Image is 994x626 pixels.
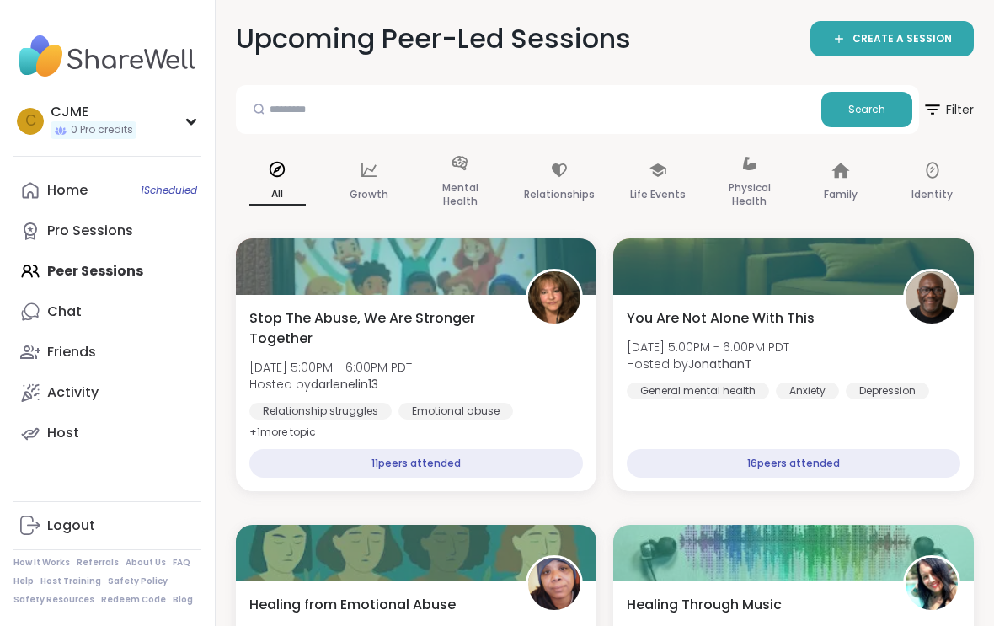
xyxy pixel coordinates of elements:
[13,292,201,332] a: Chat
[311,376,378,393] b: darlenelin13
[173,557,190,569] a: FAQ
[47,343,96,361] div: Friends
[249,376,412,393] span: Hosted by
[688,356,752,372] b: JonathanT
[101,594,166,606] a: Redeem Code
[821,92,912,127] button: Search
[77,557,119,569] a: Referrals
[398,403,513,420] div: Emotional abuse
[47,302,82,321] div: Chat
[906,558,958,610] img: Sha777
[528,271,580,324] img: darlenelin13
[721,178,778,211] p: Physical Health
[350,185,388,205] p: Growth
[249,184,306,206] p: All
[108,575,168,587] a: Safety Policy
[13,557,70,569] a: How It Works
[13,211,201,251] a: Pro Sessions
[627,449,960,478] div: 16 peers attended
[627,308,815,329] span: You Are Not Alone With This
[776,383,839,399] div: Anxiety
[47,516,95,535] div: Logout
[236,20,631,58] h2: Upcoming Peer-Led Sessions
[13,372,201,413] a: Activity
[13,594,94,606] a: Safety Resources
[524,185,595,205] p: Relationships
[627,595,782,615] span: Healing Through Music
[126,557,166,569] a: About Us
[922,89,974,130] span: Filter
[51,103,136,121] div: CJME
[852,32,952,46] span: CREATE A SESSION
[528,558,580,610] img: Coach_T
[810,21,974,56] a: CREATE A SESSION
[47,222,133,240] div: Pro Sessions
[911,185,953,205] p: Identity
[13,413,201,453] a: Host
[627,356,789,372] span: Hosted by
[627,339,789,356] span: [DATE] 5:00PM - 6:00PM PDT
[13,27,201,86] img: ShareWell Nav Logo
[173,594,193,606] a: Blog
[824,185,858,205] p: Family
[630,185,686,205] p: Life Events
[13,575,34,587] a: Help
[13,332,201,372] a: Friends
[40,575,101,587] a: Host Training
[47,383,99,402] div: Activity
[47,424,79,442] div: Host
[25,110,36,132] span: C
[249,449,583,478] div: 11 peers attended
[249,595,456,615] span: Healing from Emotional Abuse
[846,383,929,399] div: Depression
[13,170,201,211] a: Home1Scheduled
[627,383,769,399] div: General mental health
[922,85,974,134] button: Filter
[432,178,489,211] p: Mental Health
[848,102,885,117] span: Search
[13,506,201,546] a: Logout
[141,184,197,197] span: 1 Scheduled
[71,123,133,137] span: 0 Pro credits
[906,271,958,324] img: JonathanT
[249,359,412,376] span: [DATE] 5:00PM - 6:00PM PDT
[249,403,392,420] div: Relationship struggles
[249,308,507,349] span: Stop The Abuse, We Are Stronger Together
[47,181,88,200] div: Home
